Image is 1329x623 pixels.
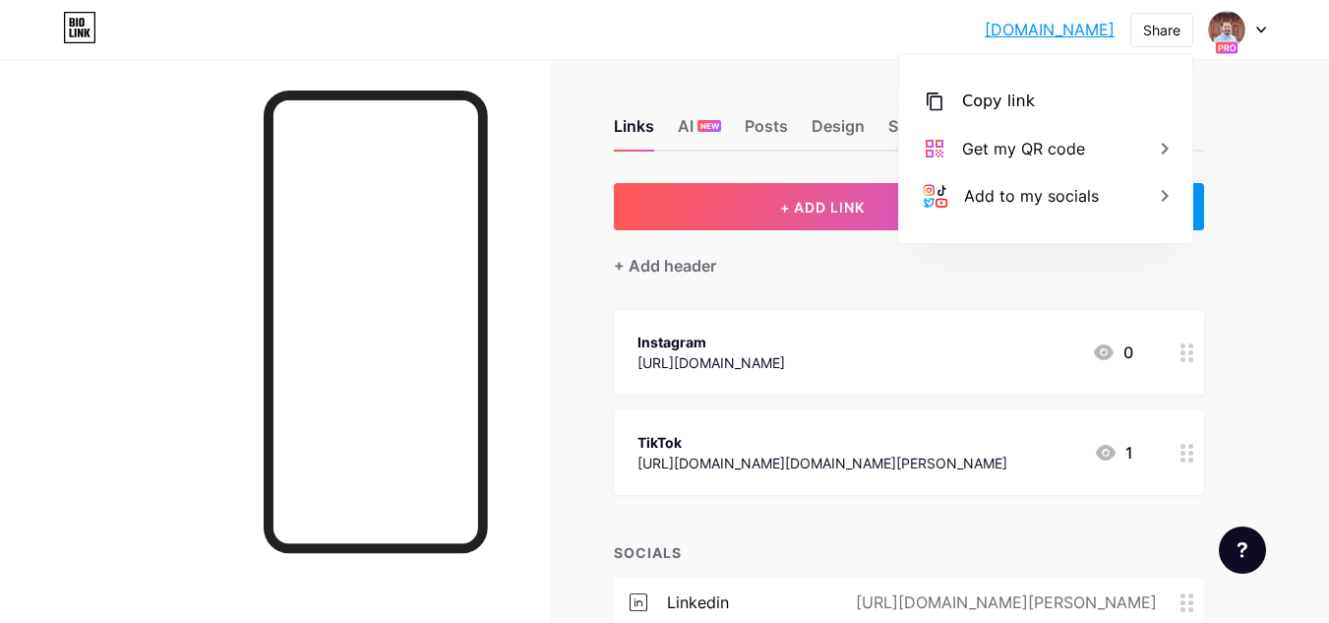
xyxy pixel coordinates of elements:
[667,591,729,614] div: linkedin
[614,114,654,150] div: Links
[745,114,788,150] div: Posts
[678,114,721,150] div: AI
[780,199,865,216] span: + ADD LINK
[614,542,1204,563] div: SOCIALS
[964,184,1099,208] div: Add to my socials
[985,18,1115,41] a: [DOMAIN_NAME]
[637,453,1007,473] div: [URL][DOMAIN_NAME][DOMAIN_NAME][PERSON_NAME]
[700,120,719,132] span: NEW
[1143,20,1180,40] div: Share
[637,432,1007,453] div: TikTok
[614,183,1032,230] button: + ADD LINK
[962,137,1085,160] div: Get my QR code
[962,90,1035,113] div: Copy link
[1092,341,1133,364] div: 0
[888,114,979,150] div: Subscribers
[614,254,716,278] div: + Add header
[1094,441,1133,465] div: 1
[1208,11,1245,48] img: jorgemendez
[637,352,785,373] div: [URL][DOMAIN_NAME]
[824,591,1180,614] div: [URL][DOMAIN_NAME][PERSON_NAME]
[812,114,865,150] div: Design
[637,332,785,352] div: Instagram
